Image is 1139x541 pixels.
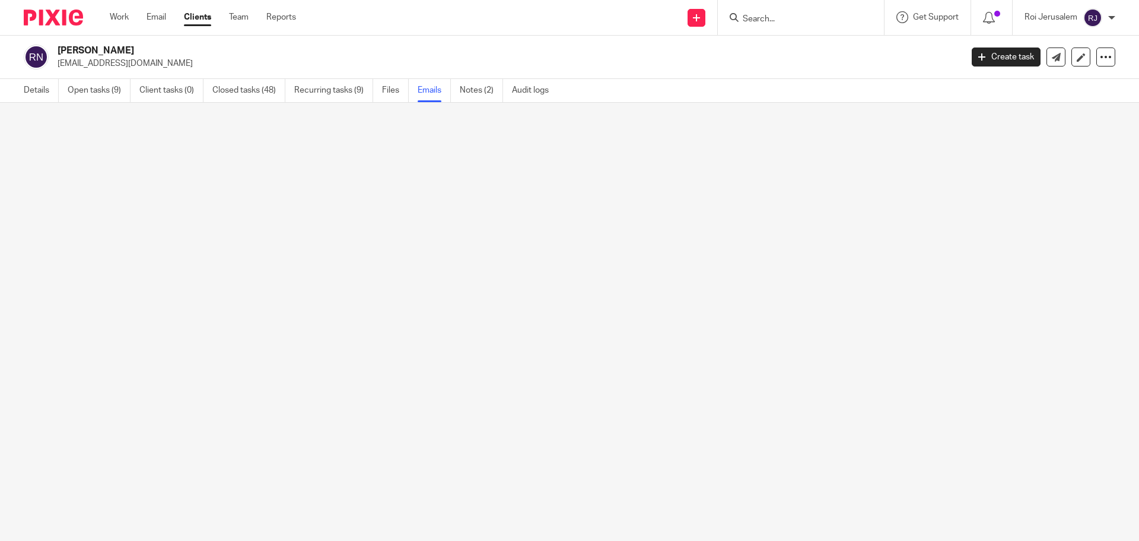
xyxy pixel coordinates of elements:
a: Recurring tasks (9) [294,79,373,102]
img: Pixie [24,10,83,26]
span: Get Support [913,13,959,21]
a: Email [147,11,166,23]
input: Search [742,14,848,25]
a: Details [24,79,59,102]
img: svg%3E [1083,8,1102,27]
a: Create task [972,48,1041,67]
a: Open tasks (9) [68,79,131,102]
a: Clients [184,11,211,23]
a: Notes (2) [460,79,503,102]
a: Audit logs [512,79,558,102]
a: Send new email [1046,48,1065,67]
a: Reports [266,11,296,23]
a: Closed tasks (48) [212,79,285,102]
a: Work [110,11,129,23]
a: Files [382,79,409,102]
img: svg%3E [24,45,49,69]
a: Client tasks (0) [139,79,203,102]
p: Roi Jerusalem [1025,11,1077,23]
a: Team [229,11,249,23]
p: [EMAIL_ADDRESS][DOMAIN_NAME] [58,58,954,69]
h2: [PERSON_NAME] [58,45,775,57]
a: Edit client [1071,48,1090,67]
a: Emails [418,79,451,102]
